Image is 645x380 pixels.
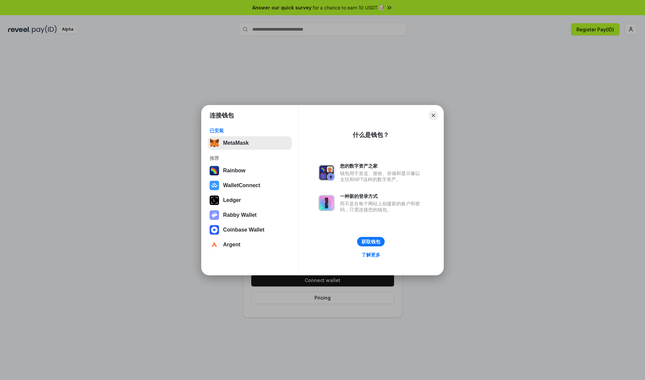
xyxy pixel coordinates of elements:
[340,201,423,213] div: 而不是在每个网站上创建新的账户和密码，只需连接您的钱包。
[223,242,241,248] div: Argent
[361,252,380,258] div: 了解更多
[210,196,219,205] img: svg+xml,%3Csvg%20xmlns%3D%22http%3A%2F%2Fwww.w3.org%2F2000%2Fsvg%22%20width%3D%2228%22%20height%3...
[210,111,234,119] h1: 连接钱包
[208,164,292,177] button: Rainbow
[353,131,389,139] div: 什么是钱包？
[210,166,219,175] img: svg+xml,%3Csvg%20width%3D%22120%22%20height%3D%22120%22%20viewBox%3D%220%200%20120%20120%22%20fil...
[223,182,260,188] div: WalletConnect
[210,181,219,190] img: svg+xml,%3Csvg%20width%3D%2228%22%20height%3D%2228%22%20viewBox%3D%220%200%2028%2028%22%20fill%3D...
[223,227,264,233] div: Coinbase Wallet
[340,193,423,199] div: 一种新的登录方式
[340,170,423,182] div: 钱包用于发送、接收、存储和显示像以太坊和NFT这样的数字资产。
[361,239,380,245] div: 获取钱包
[223,212,257,218] div: Rabby Wallet
[223,168,246,174] div: Rainbow
[210,225,219,235] img: svg+xml,%3Csvg%20width%3D%2228%22%20height%3D%2228%22%20viewBox%3D%220%200%2028%2028%22%20fill%3D...
[429,111,438,120] button: Close
[208,208,292,222] button: Rabby Wallet
[357,250,384,259] a: 了解更多
[318,165,335,181] img: svg+xml,%3Csvg%20xmlns%3D%22http%3A%2F%2Fwww.w3.org%2F2000%2Fsvg%22%20fill%3D%22none%22%20viewBox...
[210,155,290,161] div: 推荐
[208,179,292,192] button: WalletConnect
[210,138,219,148] img: svg+xml,%3Csvg%20fill%3D%22none%22%20height%3D%2233%22%20viewBox%3D%220%200%2035%2033%22%20width%...
[357,237,385,246] button: 获取钱包
[208,194,292,207] button: Ledger
[208,238,292,251] button: Argent
[210,240,219,249] img: svg+xml,%3Csvg%20width%3D%2228%22%20height%3D%2228%22%20viewBox%3D%220%200%2028%2028%22%20fill%3D...
[210,128,290,134] div: 已安装
[223,197,241,203] div: Ledger
[340,163,423,169] div: 您的数字资产之家
[208,223,292,237] button: Coinbase Wallet
[223,140,249,146] div: MetaMask
[208,136,292,150] button: MetaMask
[210,210,219,220] img: svg+xml,%3Csvg%20xmlns%3D%22http%3A%2F%2Fwww.w3.org%2F2000%2Fsvg%22%20fill%3D%22none%22%20viewBox...
[318,195,335,211] img: svg+xml,%3Csvg%20xmlns%3D%22http%3A%2F%2Fwww.w3.org%2F2000%2Fsvg%22%20fill%3D%22none%22%20viewBox...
